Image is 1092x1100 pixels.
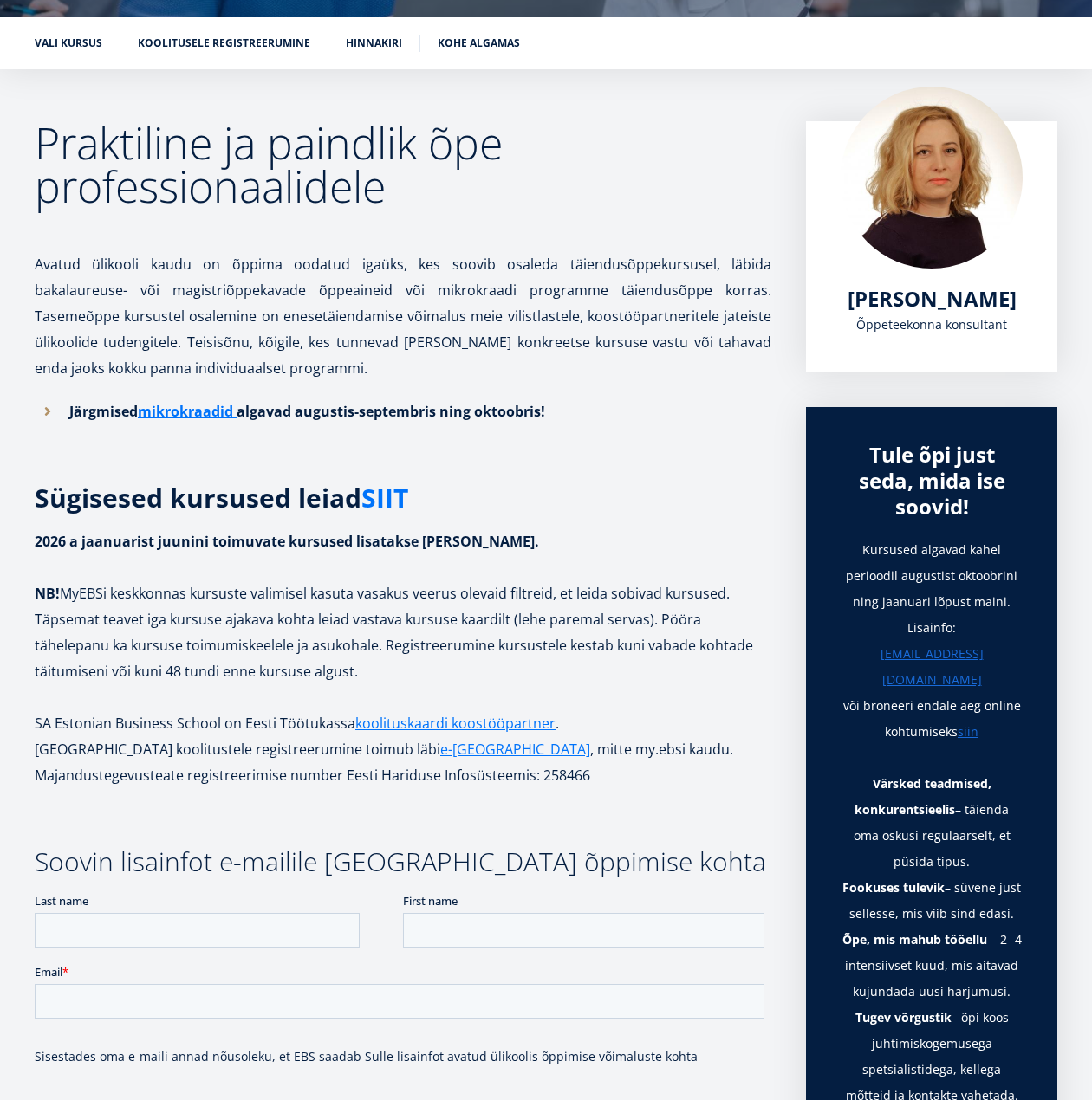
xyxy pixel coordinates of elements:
[35,584,60,603] strong: NB!
[35,849,771,875] h3: Soovin lisainfot e-mailile [GEOGRAPHIC_DATA] õppimise kohta
[855,775,991,818] strong: Värsked teadmised, konkurentsieelis
[841,87,1023,269] img: Kadri Osula Learning Journey Advisor
[438,35,520,52] a: Kohe algamas
[35,710,771,788] p: SA Estonian Business School on Eesti Töötukassa . [GEOGRAPHIC_DATA] koolitustele registreerumine ...
[35,480,408,515] strong: Sügisesed kursused leiad
[842,931,987,948] strong: Õpe, mis mahub tööellu
[958,719,978,745] a: siin
[35,121,771,208] h2: Praktiline ja paindlik õpe professionaalidele
[848,284,1017,313] span: [PERSON_NAME]
[355,710,556,736] a: koolituskaardi koostööpartner
[138,398,152,424] a: m
[841,442,1023,520] div: Tule õpi just seda, mida ise soovid!
[35,225,771,381] p: Avatud ülikooli kaudu on õppima oodatud igaüks, kes soovib osaleda täiendusõppekursusel, läbida b...
[841,537,1023,745] h1: Kursused algavad kahel perioodil augustist oktoobrini ning jaanuari lõpust maini. Lisainfo: või b...
[841,312,1023,338] div: Õppeteekonna konsultant
[848,286,1017,312] a: [PERSON_NAME]
[841,875,1023,927] li: – süvene just sellesse, mis viib sind edasi.
[841,927,1023,1005] li: – 2 -4 intensiivset kuud, mis aitavad kujundada uusi harjumusi.
[138,35,310,52] a: Koolitusele registreerumine
[855,1009,952,1026] strong: Tugev võrgustik
[35,532,539,551] strong: 2026 a jaanuarist juunini toimuvate kursused lisatakse [PERSON_NAME].
[841,771,1023,875] li: – täienda oma oskusi regulaarselt, et püsida tipus.
[152,398,233,424] a: ikrokraadid
[35,35,102,52] a: Vali kursus
[842,879,945,896] strong: Fookuses tulevik
[841,641,1023,693] a: [EMAIL_ADDRESS][DOMAIN_NAME]
[440,736,590,762] a: e-[GEOGRAPHIC_DATA]
[69,402,545,421] strong: Järgmised algavad augustis-septembris ning oktoobris!
[361,485,408,511] a: SIIT
[346,35,402,52] a: Hinnakiri
[35,528,771,684] p: MyEBSi keskkonnas kursuste valimisel kasuta vasakus veerus olevaid filtreid, et leida sobivad kur...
